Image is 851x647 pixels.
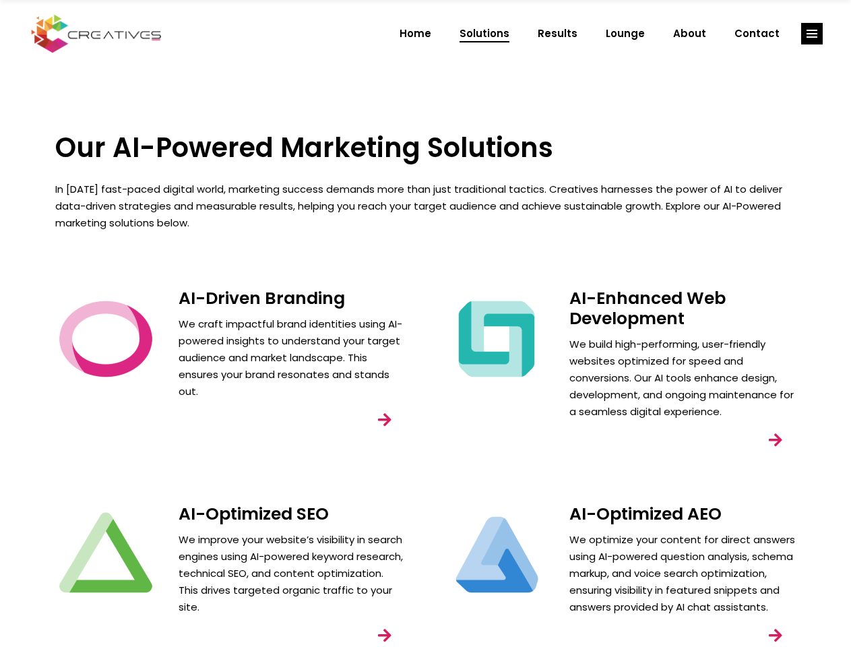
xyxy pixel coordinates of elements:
img: Creatives | Solutions [55,504,156,605]
span: Results [538,16,577,51]
a: Home [385,16,445,51]
a: link [366,401,404,439]
img: Creatives | Solutions [446,504,547,605]
a: AI-Optimized AEO [569,502,722,526]
p: We build high-performing, user-friendly websites optimized for speed and conversions. Our AI tool... [569,336,796,420]
a: Results [524,16,592,51]
a: AI-Optimized SEO [179,502,329,526]
img: Creatives | Solutions [55,288,156,390]
span: Lounge [606,16,645,51]
span: About [673,16,706,51]
a: link [757,421,794,459]
a: Solutions [445,16,524,51]
img: Creatives | Solutions [446,288,547,390]
img: Creatives [28,13,164,55]
span: Contact [734,16,780,51]
span: Solutions [460,16,509,51]
p: We improve your website’s visibility in search engines using AI-powered keyword research, technic... [179,531,406,615]
span: Home [400,16,431,51]
p: We optimize your content for direct answers using AI-powered question analysis, schema markup, an... [569,531,796,615]
a: Lounge [592,16,659,51]
a: About [659,16,720,51]
a: Contact [720,16,794,51]
p: In [DATE] fast-paced digital world, marketing success demands more than just traditional tactics.... [55,181,796,231]
a: AI-Enhanced Web Development [569,286,726,330]
a: AI-Driven Branding [179,286,345,310]
h3: Our AI-Powered Marketing Solutions [55,131,796,164]
a: link [801,23,823,44]
p: We craft impactful brand identities using AI-powered insights to understand your target audience ... [179,315,406,400]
